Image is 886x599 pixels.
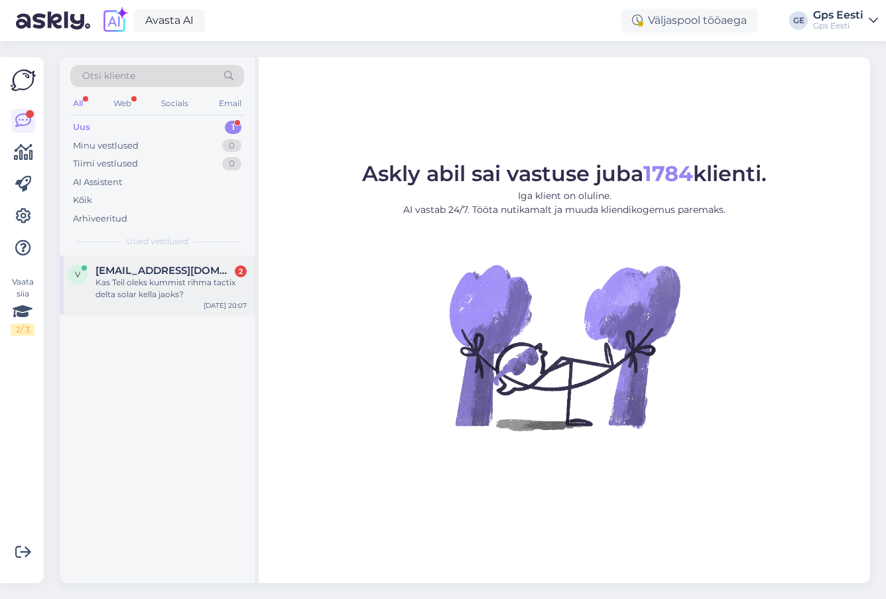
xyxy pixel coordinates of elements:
div: Gps Eesti [813,10,863,21]
span: v [75,269,80,279]
div: 0 [222,157,241,170]
div: Socials [158,95,191,112]
img: No Chat active [445,228,684,466]
div: Email [216,95,244,112]
a: Avasta AI [134,9,205,32]
span: Uued vestlused [127,235,188,247]
div: Tiimi vestlused [73,157,138,170]
span: vadim.gritsenko15@gmail.com [95,265,233,277]
div: Kõik [73,194,92,207]
div: Uus [73,121,90,134]
div: Kas Teil oleks kummist rihma tactix delta solar kella jaoks? [95,277,247,300]
span: Askly abil sai vastuse juba klienti. [362,161,767,186]
img: explore-ai [101,7,129,34]
div: 2 [235,265,247,277]
b: 1784 [643,161,693,186]
img: Askly Logo [11,68,36,93]
div: Arhiveeritud [73,212,127,226]
div: Web [111,95,134,112]
div: Väljaspool tööaega [621,9,757,33]
div: Vaata siia [11,276,34,336]
div: 0 [222,139,241,153]
div: All [70,95,86,112]
div: AI Assistent [73,176,122,189]
div: [DATE] 20:07 [204,300,247,310]
p: Iga klient on oluline. AI vastab 24/7. Tööta nutikamalt ja muuda kliendikogemus paremaks. [362,189,767,217]
div: 2 / 3 [11,324,34,336]
span: Otsi kliente [82,69,135,83]
div: 1 [225,121,241,134]
div: Gps Eesti [813,21,863,31]
div: Minu vestlused [73,139,139,153]
a: Gps EestiGps Eesti [813,10,878,31]
div: GE [789,11,808,30]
